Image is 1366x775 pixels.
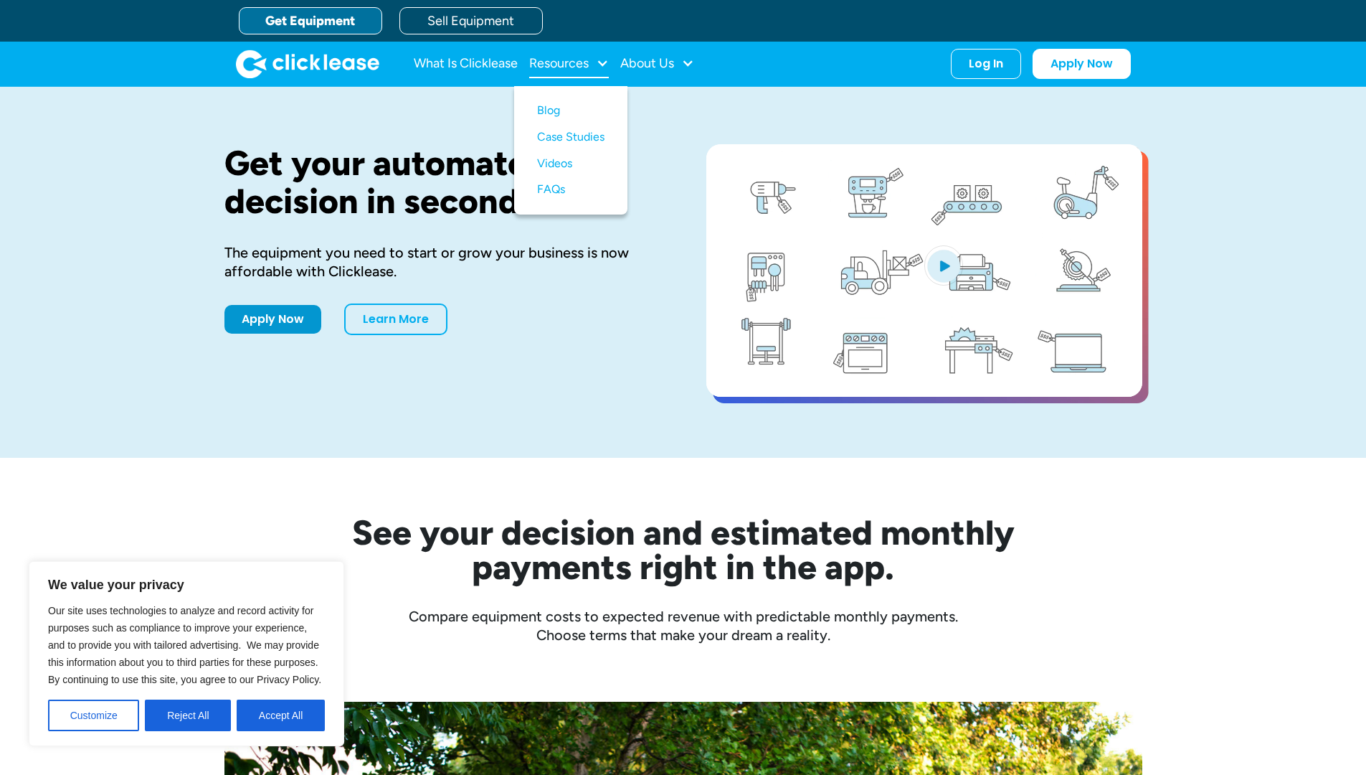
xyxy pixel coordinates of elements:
h2: See your decision and estimated monthly payments right in the app. [282,515,1085,584]
span: Our site uses technologies to analyze and record activity for purposes such as compliance to impr... [48,605,321,685]
img: Blue play button logo on a light blue circular background [924,245,963,286]
a: home [236,50,379,78]
a: What Is Clicklease [414,50,518,78]
a: Sell Equipment [399,7,543,34]
div: About Us [620,50,694,78]
nav: Resources [514,86,627,215]
a: Videos [537,151,604,177]
a: Case Studies [537,124,604,151]
div: Log In [969,57,1003,71]
a: Blog [537,98,604,124]
button: Reject All [145,700,231,731]
a: open lightbox [706,144,1142,397]
a: Get Equipment [239,7,382,34]
a: Apply Now [1033,49,1131,79]
div: The equipment you need to start or grow your business is now affordable with Clicklease. [224,243,660,281]
h1: Get your automated decision in seconds. [224,144,660,220]
div: Compare equipment costs to expected revenue with predictable monthly payments. Choose terms that ... [224,607,1142,644]
div: We value your privacy [29,561,344,746]
a: Learn More [344,304,447,335]
button: Customize [48,700,139,731]
img: Clicklease logo [236,50,379,78]
a: FAQs [537,177,604,203]
p: We value your privacy [48,576,325,593]
a: Apply Now [224,305,321,334]
div: Resources [529,50,609,78]
button: Accept All [237,700,325,731]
